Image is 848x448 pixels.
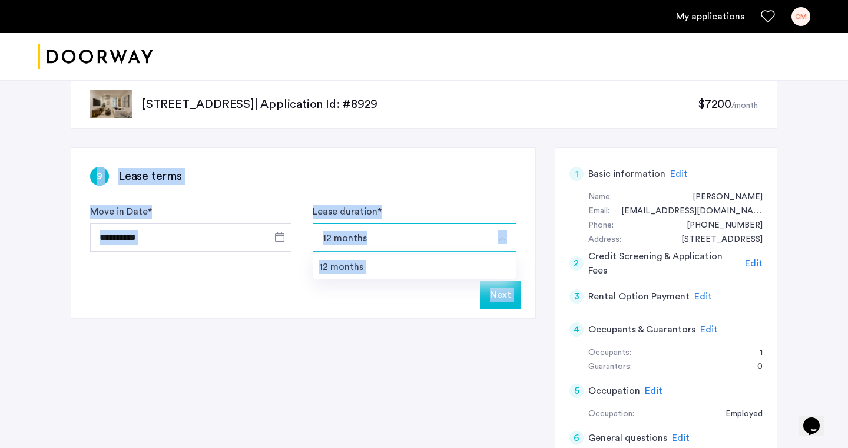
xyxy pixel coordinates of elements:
[313,223,489,252] button: Select option
[714,407,763,421] div: Employed
[38,35,153,79] img: logo
[588,190,612,205] div: Name:
[588,346,631,360] div: Occupants:
[90,205,152,219] label: Move in Date *
[588,219,614,233] div: Phone:
[761,9,775,24] a: Favorites
[588,249,741,278] h5: Credit Screening & Application Fees
[90,167,109,186] div: 9
[588,205,609,219] div: Email:
[142,96,698,113] p: [STREET_ADDRESS] | Application Id: #8929
[681,190,763,205] div: Carter Morgan
[569,322,584,337] div: 4
[588,431,667,445] h5: General questions
[569,289,584,304] div: 3
[488,223,516,252] button: Select option
[38,35,153,79] a: Cazamio logo
[700,325,718,334] span: Edit
[569,256,584,271] div: 2
[588,289,690,304] h5: Rental Option Payment
[273,230,287,244] button: Open calendar
[731,101,758,110] sub: /month
[676,9,744,24] a: My application
[588,167,665,181] h5: Basic information
[588,384,640,398] h5: Occupation
[745,259,763,268] span: Edit
[90,90,132,118] img: apartment
[609,205,763,219] div: cmorgan856@yahoo.com
[498,234,507,243] img: arrow
[672,433,690,443] span: Edit
[694,292,712,301] span: Edit
[569,431,584,445] div: 6
[588,322,695,337] h5: Occupants & Guarantors
[313,205,382,219] label: Lease duration *
[569,167,584,181] div: 1
[799,401,836,436] iframe: chat widget
[118,168,182,185] h3: Lease terms
[670,233,763,247] div: 144 West 10th Street, #4
[746,360,763,374] div: 0
[588,360,632,374] div: Guarantors:
[588,233,621,247] div: Address:
[670,169,688,179] span: Edit
[480,281,521,309] button: Next
[588,407,634,421] div: Occupation:
[748,346,763,360] div: 1
[791,7,810,26] div: CM
[569,384,584,398] div: 5
[698,98,731,110] span: $7200
[319,260,510,274] div: 12 months
[645,386,662,396] span: Edit
[675,219,763,233] div: +15166065180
